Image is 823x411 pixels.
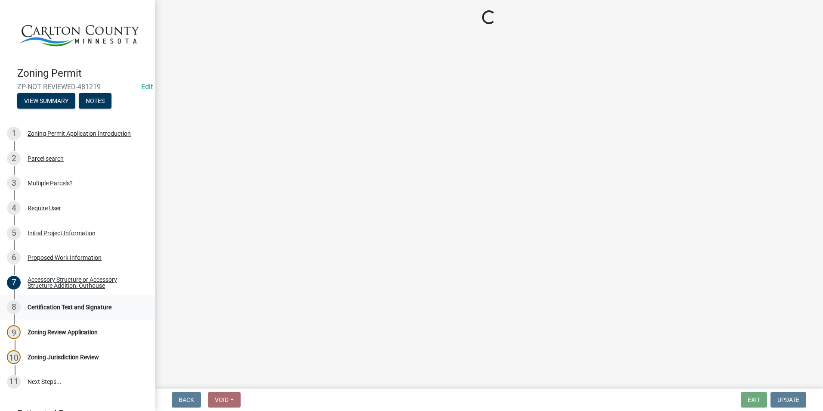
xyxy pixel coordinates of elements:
div: Proposed Work Information [28,255,102,261]
div: Parcel search [28,156,64,162]
div: 1 [7,127,21,140]
div: 8 [7,300,21,314]
div: 3 [7,176,21,190]
button: Back [172,392,201,408]
div: Zoning Jurisdiction Review [28,354,99,360]
button: View Summary [17,93,75,109]
div: 9 [7,325,21,339]
a: Edit [141,83,153,91]
wm-modal-confirm: Notes [79,98,111,105]
div: Certification Text and Signature [28,304,111,310]
button: Notes [79,93,111,109]
span: Back [179,396,194,403]
span: Void [215,396,229,403]
div: 7 [7,276,21,290]
div: 11 [7,375,21,389]
button: Exit [741,392,767,408]
span: Update [777,396,799,403]
button: Update [770,392,806,408]
div: Zoning Review Application [28,329,98,335]
div: Zoning Permit Application Introduction [28,131,131,137]
span: ZP-NOT REVIEWED-481219 [17,83,138,91]
h4: Zoning Permit [17,67,148,80]
img: Carlton County, Minnesota [17,9,141,58]
div: 5 [7,226,21,240]
button: Void [208,392,241,408]
wm-modal-confirm: Edit Application Number [141,83,153,91]
div: 10 [7,350,21,364]
div: Require User [28,205,61,211]
div: 6 [7,251,21,265]
div: 2 [7,152,21,165]
wm-modal-confirm: Summary [17,98,75,105]
div: Initial Project Information [28,230,96,236]
div: Multiple Parcels? [28,180,73,186]
div: Accessory Structure or Accessory Structure Addition: Outhouse [28,277,141,289]
div: 4 [7,201,21,215]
